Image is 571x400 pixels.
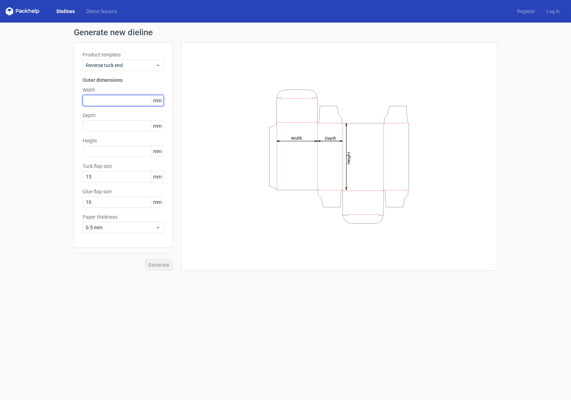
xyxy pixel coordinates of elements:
h3: Outer dimensions [83,77,164,84]
label: Product template [83,51,164,58]
label: Depth [83,112,164,119]
a: Log in [541,8,565,15]
span: mm [151,121,163,131]
span: mm [151,171,163,182]
span: mm [151,197,163,207]
label: Width [83,86,164,93]
tspan: Width [291,135,302,140]
span: 0.5 mm [86,224,155,231]
label: Paper thickness [83,213,164,220]
a: Register [511,8,541,15]
span: mm [151,95,163,106]
label: Height [83,137,164,144]
span: mm [151,146,163,157]
span: Reverse tuck end [86,62,155,69]
a: Dielines [51,8,80,15]
a: Diecut layouts [80,8,123,15]
tspan: Height [346,152,351,164]
label: Glue flap size [83,188,164,195]
tspan: Depth [325,135,336,140]
h1: Generate new dieline [74,28,497,37]
label: Tuck flap size [83,163,164,170]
